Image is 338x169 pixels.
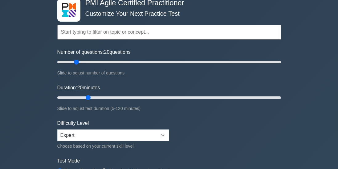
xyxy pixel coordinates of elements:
input: Start typing to filter on topic or concept... [57,25,281,40]
div: Slide to adjust number of questions [57,69,281,77]
span: 20 [77,85,83,90]
div: Slide to adjust test duration (5-120 minutes) [57,105,281,112]
label: Test Mode [57,157,281,165]
label: Number of questions: questions [57,49,131,56]
label: Duration: minutes [57,84,100,91]
label: Difficulty Level [57,120,89,127]
span: 20 [104,49,110,55]
div: Choose based on your current skill level [57,142,169,150]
